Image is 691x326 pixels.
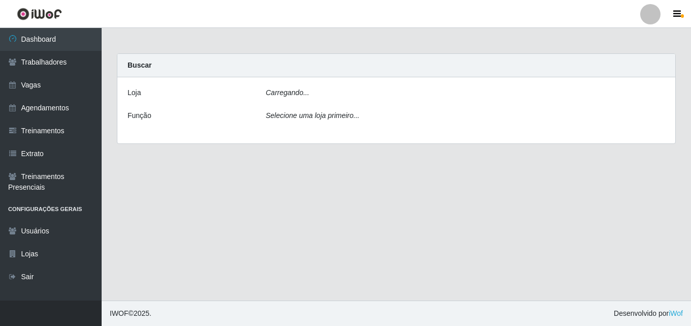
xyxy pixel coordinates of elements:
[128,87,141,98] label: Loja
[110,308,151,319] span: © 2025 .
[128,110,151,121] label: Função
[266,88,309,97] i: Carregando...
[266,111,359,120] i: Selecione uma loja primeiro...
[614,308,683,319] span: Desenvolvido por
[128,61,151,69] strong: Buscar
[17,8,62,20] img: CoreUI Logo
[110,309,129,317] span: IWOF
[669,309,683,317] a: iWof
